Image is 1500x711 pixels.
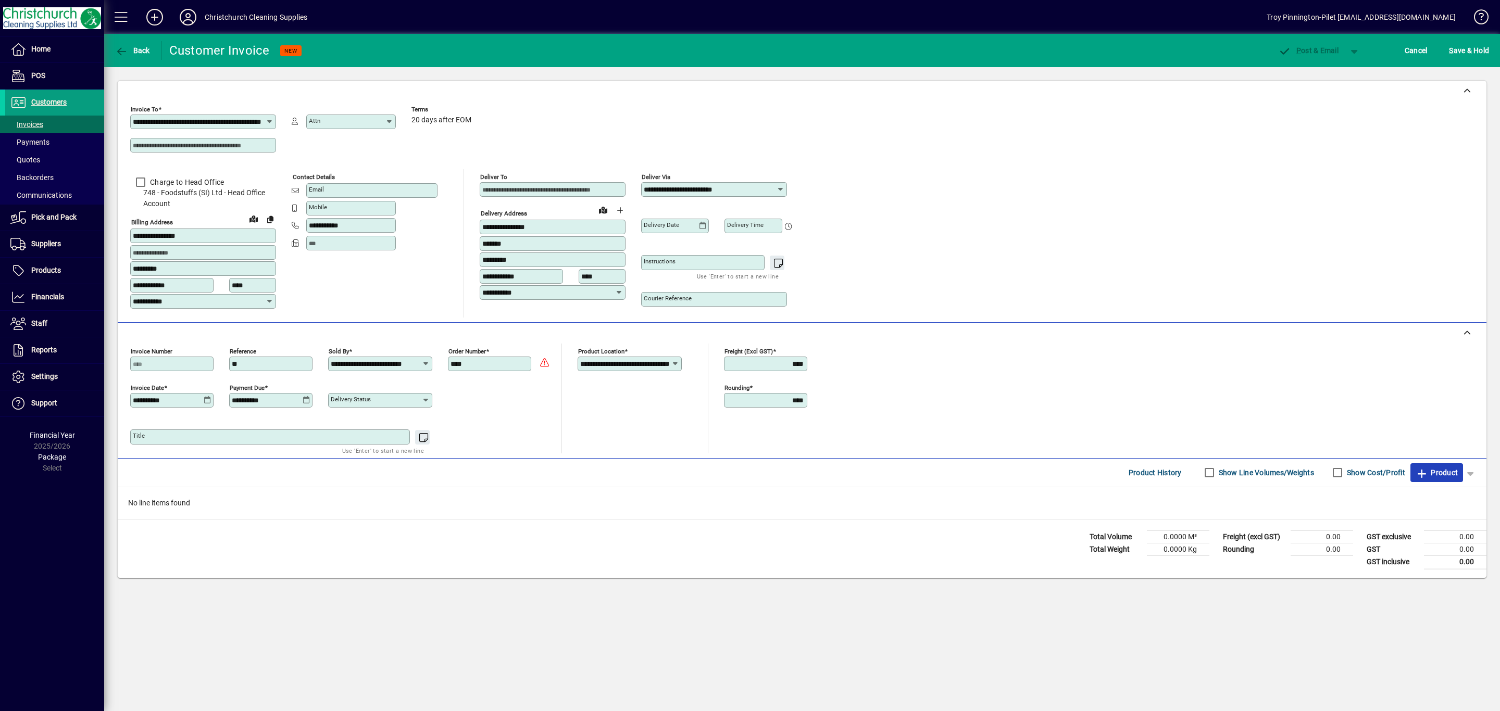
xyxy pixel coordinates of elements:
span: Home [31,45,51,53]
a: View on map [245,210,262,227]
span: 20 days after EOM [411,116,471,124]
span: Suppliers [31,239,61,248]
span: Financials [31,293,64,301]
mat-label: Attn [309,117,320,124]
span: Products [31,266,61,274]
app-page-header-button: Back [104,41,161,60]
span: Back [115,46,150,55]
mat-label: Deliver via [642,173,670,181]
td: 0.00 [1291,543,1353,555]
a: Staff [5,311,104,337]
a: POS [5,63,104,89]
mat-label: Instructions [644,258,676,265]
a: Financials [5,284,104,310]
span: Cancel [1405,42,1428,59]
td: 0.00 [1291,530,1353,543]
span: Product [1416,464,1458,481]
span: Payments [10,138,49,146]
a: Communications [5,186,104,204]
td: 0.00 [1424,530,1486,543]
td: Rounding [1218,543,1291,555]
mat-hint: Use 'Enter' to start a new line [342,445,424,456]
button: Add [138,8,171,27]
div: No line items found [118,487,1486,519]
span: S [1449,46,1453,55]
a: Settings [5,364,104,390]
span: Terms [411,106,474,113]
label: Charge to Head Office [148,177,224,187]
mat-label: Deliver To [480,173,507,181]
button: Post & Email [1273,41,1344,60]
span: Settings [31,372,58,380]
mat-label: Invoice number [131,347,172,354]
td: 0.00 [1424,543,1486,555]
a: Support [5,390,104,416]
span: 748 - Foodstuffs (SI) Ltd - Head Office Account [130,187,276,209]
span: ave & Hold [1449,42,1489,59]
a: Suppliers [5,231,104,257]
span: NEW [284,47,297,54]
button: Back [113,41,153,60]
span: P [1296,46,1301,55]
mat-label: Delivery status [331,396,371,403]
mat-label: Reference [230,347,256,354]
mat-label: Title [133,432,145,439]
button: Choose address [611,202,628,219]
div: Christchurch Cleaning Supplies [205,9,307,26]
a: Payments [5,133,104,151]
td: GST [1361,543,1424,555]
button: Save & Hold [1446,41,1492,60]
div: Troy Pinnington-Pilet [EMAIL_ADDRESS][DOMAIN_NAME] [1267,9,1456,26]
mat-label: Courier Reference [644,295,692,302]
button: Cancel [1402,41,1430,60]
span: Package [38,453,66,461]
td: Total Volume [1084,530,1147,543]
span: Invoices [10,120,43,129]
td: 0.0000 Kg [1147,543,1209,555]
a: Quotes [5,151,104,169]
mat-label: Mobile [309,204,327,211]
td: GST inclusive [1361,555,1424,568]
span: Backorders [10,173,54,182]
button: Product [1410,463,1463,482]
a: Invoices [5,116,104,133]
button: Product History [1124,463,1186,482]
a: View on map [595,201,611,218]
a: Knowledge Base [1466,2,1487,36]
span: Quotes [10,156,40,164]
mat-label: Sold by [329,347,349,354]
mat-label: Rounding [724,384,749,391]
td: Freight (excl GST) [1218,530,1291,543]
span: Staff [31,319,47,327]
td: 0.0000 M³ [1147,530,1209,543]
a: Pick and Pack [5,205,104,231]
label: Show Line Volumes/Weights [1217,467,1314,478]
span: Customers [31,98,67,106]
span: ost & Email [1278,46,1339,55]
span: Pick and Pack [31,213,77,221]
a: Reports [5,337,104,363]
td: Total Weight [1084,543,1147,555]
a: Backorders [5,169,104,186]
span: Communications [10,191,72,199]
mat-label: Order number [448,347,486,354]
span: Reports [31,346,57,354]
mat-label: Product location [578,347,624,354]
a: Home [5,36,104,62]
a: Products [5,258,104,284]
td: 0.00 [1424,555,1486,568]
mat-label: Invoice To [131,106,158,113]
mat-label: Invoice date [131,384,164,391]
mat-label: Payment due [230,384,265,391]
td: GST exclusive [1361,530,1424,543]
span: Support [31,399,57,407]
span: Financial Year [30,431,75,439]
mat-label: Freight (excl GST) [724,347,773,354]
mat-label: Email [309,186,324,193]
span: Product History [1129,464,1182,481]
button: Copy to Delivery address [262,211,279,227]
div: Customer Invoice [169,42,270,59]
mat-label: Delivery date [644,221,679,228]
mat-hint: Use 'Enter' to start a new line [697,270,779,282]
label: Show Cost/Profit [1345,467,1405,478]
